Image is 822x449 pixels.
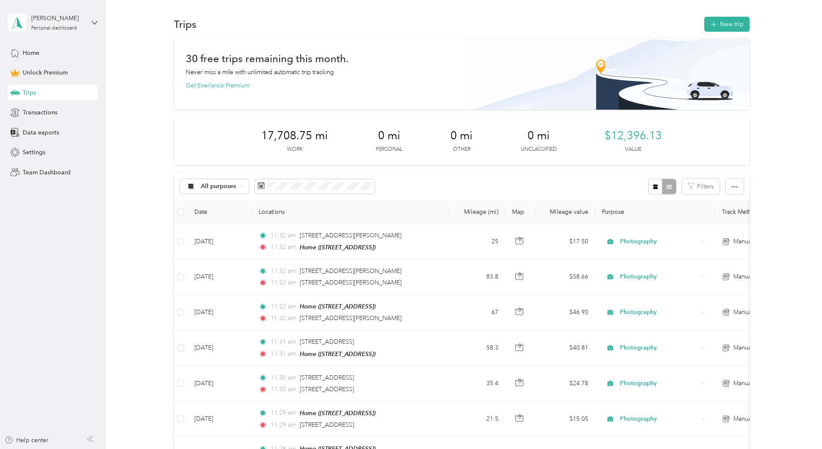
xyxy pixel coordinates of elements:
td: [DATE] [188,366,252,401]
button: New trip [704,17,750,32]
span: $12,396.13 [605,129,662,143]
td: 35.4 [449,366,505,401]
th: Mileage value [535,201,595,224]
span: Photography [620,379,698,388]
td: $24.78 [535,366,595,401]
td: [DATE] [188,295,252,330]
span: [STREET_ADDRESS][PERSON_NAME] [300,314,402,322]
span: 11:29 am [271,420,296,430]
button: Filters [682,179,720,195]
span: Home ([STREET_ADDRESS]) [300,350,375,357]
h1: 30 free trips remaining this month. [186,54,348,63]
span: 11:32 am [271,302,296,311]
span: 0 mi [527,129,550,143]
td: 58.3 [449,330,505,366]
th: Date [188,201,252,224]
span: Manual [733,343,753,353]
td: [DATE] [188,260,252,295]
span: 11:31 am [271,337,296,347]
span: 17,708.75 mi [261,129,328,143]
p: Unclassified [521,146,557,153]
div: [PERSON_NAME] [31,14,85,23]
td: 67 [449,295,505,330]
span: 11:32 am [271,266,296,276]
span: [STREET_ADDRESS] [300,338,354,345]
span: Home ([STREET_ADDRESS]) [300,244,375,251]
span: Photography [620,237,698,246]
span: Photography [620,414,698,424]
p: Never miss a mile with unlimited automatic trip tracking [186,68,334,77]
th: Map [505,201,535,224]
span: Photography [620,308,698,317]
span: 0 mi [450,129,473,143]
span: Manual [733,379,753,388]
td: [DATE] [188,401,252,437]
td: $58.66 [535,260,595,295]
span: [STREET_ADDRESS] [300,421,354,428]
th: Mileage (mi) [449,201,505,224]
span: [STREET_ADDRESS] [300,374,354,381]
span: 11:31 am [271,349,296,359]
img: Banner [463,38,750,110]
p: Personal [376,146,402,153]
span: Home [23,48,39,57]
span: 11:32 am [271,242,296,252]
td: $17.50 [535,224,595,260]
td: [DATE] [188,224,252,260]
span: 11:29 am [271,408,296,418]
span: Home ([STREET_ADDRESS]) [300,410,375,416]
p: Value [625,146,641,153]
span: Trips [23,88,36,97]
span: Unlock Premium [23,68,68,77]
span: Home ([STREET_ADDRESS]) [300,303,375,310]
span: All purposes [201,183,236,189]
th: Locations [252,201,449,224]
span: 11:32 am [271,278,296,287]
th: Purpose [595,201,715,224]
td: [DATE] [188,330,252,366]
span: Team Dashboard [23,168,71,177]
button: Help center [5,436,48,445]
span: Data exports [23,128,59,137]
p: Other [453,146,471,153]
td: 25 [449,224,505,260]
span: Manual [733,414,753,424]
h1: Trips [174,20,197,29]
button: Get Everlance Premium [186,81,250,90]
span: 11:30 am [271,385,296,394]
span: Manual [733,272,753,281]
span: Transactions [23,108,57,117]
span: [STREET_ADDRESS][PERSON_NAME] [300,232,402,239]
td: $15.05 [535,401,595,437]
span: Settings [23,148,45,157]
span: Manual [733,237,753,246]
td: $46.90 [535,295,595,330]
iframe: Everlance-gr Chat Button Frame [774,401,822,449]
span: 11:30 am [271,373,296,383]
span: [STREET_ADDRESS][PERSON_NAME] [300,267,402,275]
span: 11:32 am [271,314,296,323]
td: 83.8 [449,260,505,295]
span: Photography [620,272,698,281]
span: [STREET_ADDRESS] [300,386,354,393]
th: Track Method [715,201,775,224]
span: 0 mi [378,129,400,143]
div: Personal dashboard [31,26,77,31]
span: [STREET_ADDRESS][PERSON_NAME] [300,279,402,286]
span: Manual [733,308,753,317]
span: 11:32 am [271,231,296,240]
td: 21.5 [449,401,505,437]
p: Work [287,146,303,153]
span: Photography [620,343,698,353]
td: $40.81 [535,330,595,366]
